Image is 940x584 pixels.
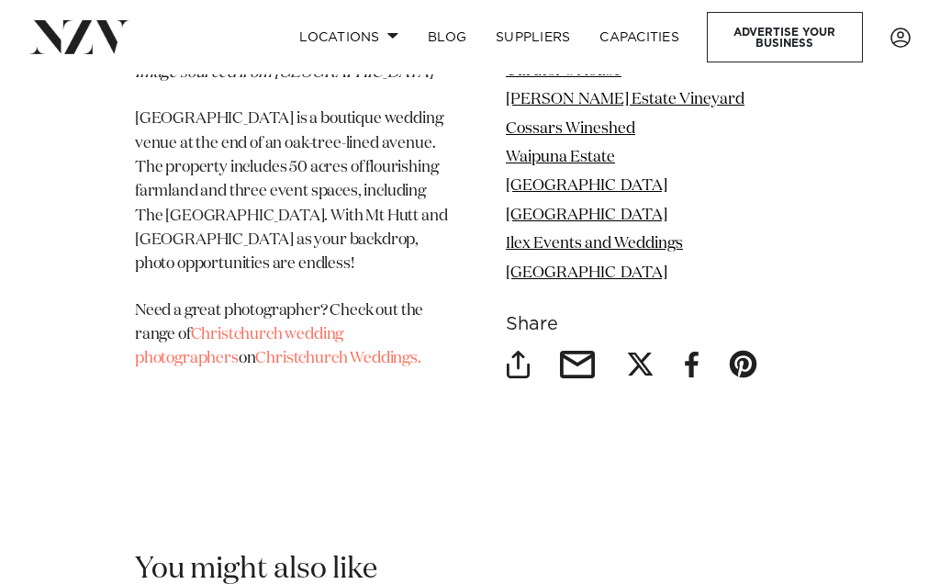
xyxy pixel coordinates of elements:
a: [GEOGRAPHIC_DATA] [506,207,667,222]
a: Locations [285,17,413,57]
a: Advertise your business [707,12,863,62]
img: nzv-logo.png [29,20,129,53]
a: Christchurch Weddings. [255,351,420,366]
a: Christchurch wedding photographers [135,327,343,366]
a: BLOG [413,17,481,57]
a: [GEOGRAPHIC_DATA] [506,264,667,280]
h6: Share [506,315,805,334]
a: [PERSON_NAME] Estate Vineyard [506,92,744,107]
a: [GEOGRAPHIC_DATA] [506,178,667,194]
a: Capacities [585,17,694,57]
span: Need a great photographer? Check out the range of on [135,303,423,367]
span: Image sourced from [GEOGRAPHIC_DATA] [135,65,433,81]
p: [GEOGRAPHIC_DATA] is a boutique wedding venue at the end of an oak-tree-lined avenue. The propert... [135,107,451,276]
a: SUPPLIERS [481,17,585,57]
a: Ilex Events and Weddings [506,236,683,252]
a: Waipuna Estate [506,150,615,165]
a: Cossars Wineshed [506,120,635,136]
